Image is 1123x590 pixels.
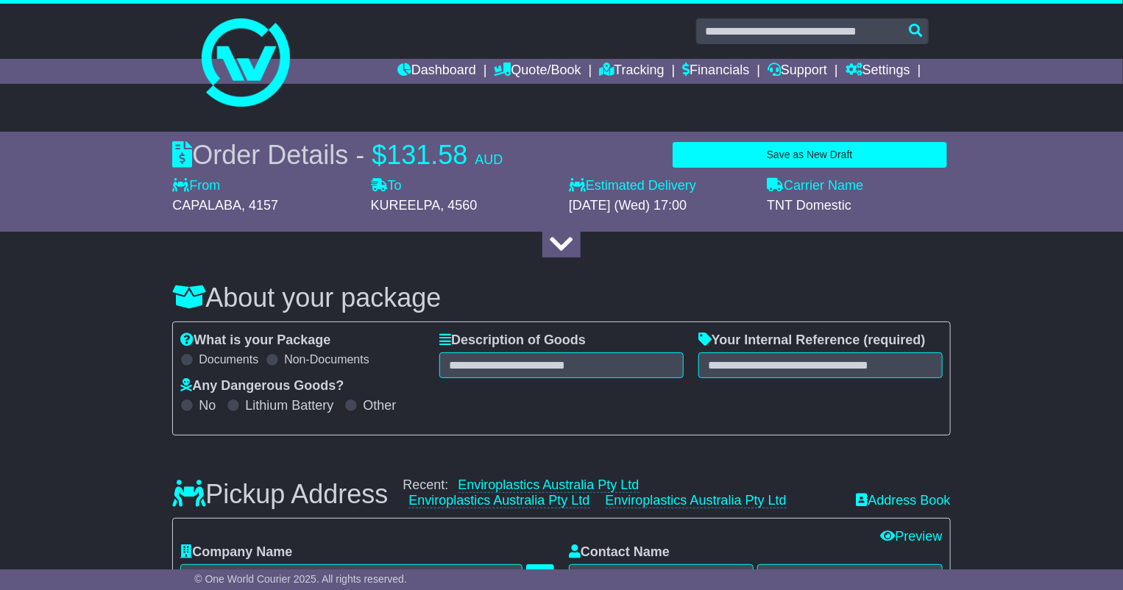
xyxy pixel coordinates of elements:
[386,140,467,170] span: 131.58
[458,477,640,493] a: Enviroplastics Australia Pty Ltd
[475,152,503,167] span: AUD
[569,544,670,561] label: Contact Name
[673,142,947,168] button: Save as New Draft
[172,139,503,171] div: Order Details -
[569,198,752,214] div: [DATE] (Wed) 17:00
[403,477,841,509] div: Recent:
[495,59,581,84] a: Quote/Book
[194,573,407,585] span: © One World Courier 2025. All rights reserved.
[599,59,664,84] a: Tracking
[682,59,749,84] a: Financials
[199,352,258,366] label: Documents
[172,198,241,213] span: CAPALABA
[172,178,220,194] label: From
[241,198,278,213] span: , 4157
[372,140,386,170] span: $
[881,529,943,544] a: Preview
[172,480,388,509] h3: Pickup Address
[180,333,330,349] label: What is your Package
[408,493,589,508] a: Enviroplastics Australia Pty Ltd
[698,333,926,349] label: Your Internal Reference (required)
[284,352,369,366] label: Non-Documents
[440,198,477,213] span: , 4560
[569,178,752,194] label: Estimated Delivery
[363,398,396,414] label: Other
[857,493,951,509] a: Address Book
[767,198,950,214] div: TNT Domestic
[180,544,292,561] label: Company Name
[371,178,402,194] label: To
[767,178,863,194] label: Carrier Name
[439,333,586,349] label: Description of Goods
[199,398,216,414] label: No
[768,59,827,84] a: Support
[245,398,333,414] label: Lithium Battery
[172,283,950,313] h3: About your package
[180,378,344,394] label: Any Dangerous Goods?
[371,198,441,213] span: KUREELPA
[397,59,476,84] a: Dashboard
[606,493,787,508] a: Enviroplastics Australia Pty Ltd
[846,59,910,84] a: Settings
